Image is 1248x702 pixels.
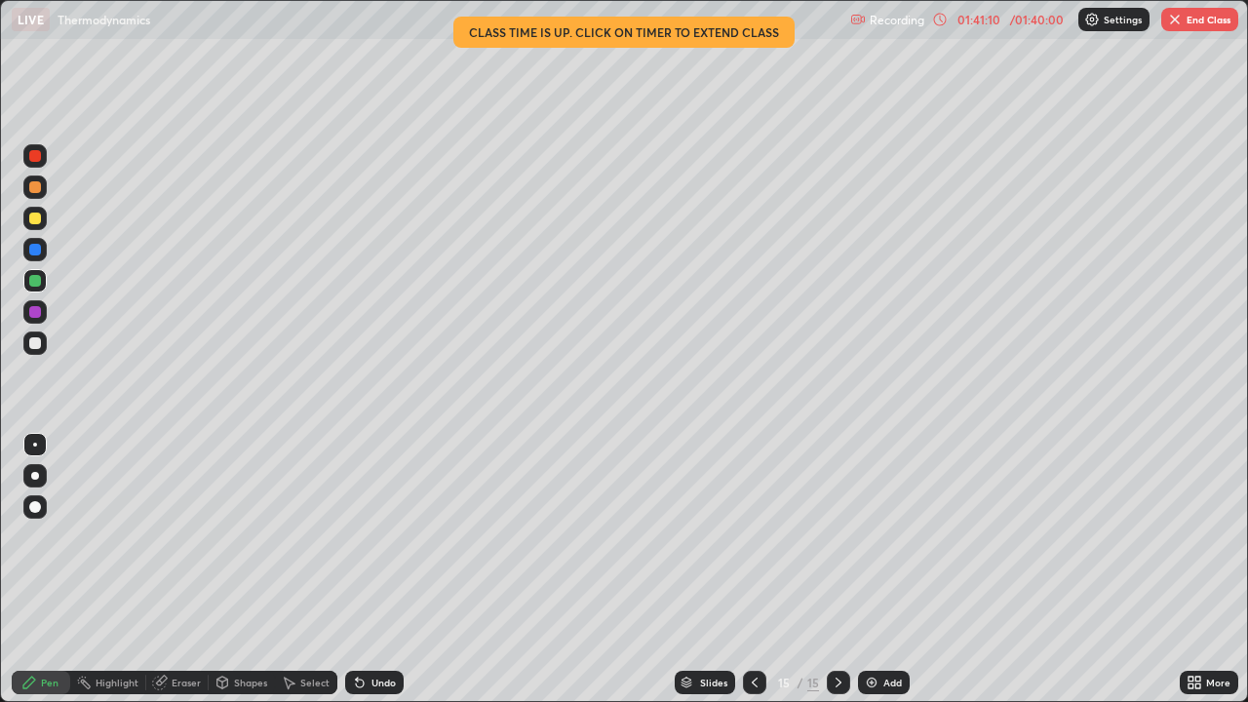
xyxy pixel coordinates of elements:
[58,12,150,27] p: Thermodynamics
[18,12,44,27] p: LIVE
[864,675,879,690] img: add-slide-button
[850,12,866,27] img: recording.375f2c34.svg
[952,14,1006,25] div: 01:41:10
[96,678,138,687] div: Highlight
[1006,14,1067,25] div: / 01:40:00
[371,678,396,687] div: Undo
[1104,15,1142,24] p: Settings
[1167,12,1183,27] img: end-class-cross
[1161,8,1238,31] button: End Class
[883,678,902,687] div: Add
[807,674,819,691] div: 15
[1206,678,1230,687] div: More
[300,678,330,687] div: Select
[700,678,727,687] div: Slides
[41,678,58,687] div: Pen
[774,677,794,688] div: 15
[870,13,924,27] p: Recording
[798,677,803,688] div: /
[1084,12,1100,27] img: class-settings-icons
[172,678,201,687] div: Eraser
[234,678,267,687] div: Shapes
